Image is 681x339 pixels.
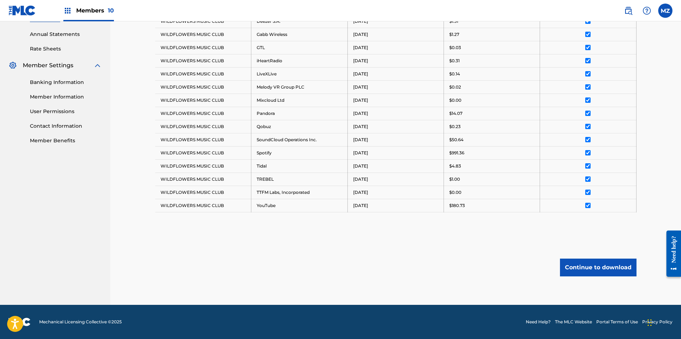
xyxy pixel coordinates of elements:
td: YouTube [251,199,347,212]
img: search [624,6,633,15]
p: $4.83 [449,163,461,169]
p: $14.07 [449,110,462,117]
td: LiveXLive [251,67,347,80]
td: iHeartRadio [251,54,347,67]
td: [DATE] [347,67,444,80]
td: WILDFLOWERS MUSIC CLUB [155,107,251,120]
td: [DATE] [347,133,444,146]
td: [DATE] [347,80,444,94]
a: Banking Information [30,79,102,86]
td: Melody VR Group PLC [251,80,347,94]
img: expand [93,61,102,70]
div: Help [640,4,654,18]
td: [DATE] [347,146,444,159]
td: WILDFLOWERS MUSIC CLUB [155,133,251,146]
td: Spotify [251,146,347,159]
img: Top Rightsholders [63,6,72,15]
td: WILDFLOWERS MUSIC CLUB [155,41,251,54]
td: [DATE] [347,107,444,120]
td: WILDFLOWERS MUSIC CLUB [155,186,251,199]
td: [DATE] [347,199,444,212]
a: Public Search [621,4,635,18]
td: Pandora [251,107,347,120]
td: WILDFLOWERS MUSIC CLUB [155,173,251,186]
td: [DATE] [347,28,444,41]
td: SoundCloud Operations Inc. [251,133,347,146]
td: WILDFLOWERS MUSIC CLUB [155,80,251,94]
p: $50.64 [449,137,463,143]
span: Member Settings [23,61,73,70]
p: $1.27 [449,31,459,38]
p: $0.00 [449,97,461,104]
td: [DATE] [347,41,444,54]
a: Rate Sheets [30,45,102,53]
p: $0.31 [449,58,460,64]
p: $0.03 [449,44,461,51]
td: [DATE] [347,94,444,107]
div: Drag [648,312,652,333]
a: The MLC Website [555,319,592,325]
a: Annual Statements [30,31,102,38]
td: [DATE] [347,159,444,173]
button: Continue to download [560,259,637,276]
td: TTFM Labs, Incorporated [251,186,347,199]
a: Member Information [30,93,102,101]
a: Privacy Policy [642,319,672,325]
p: $0.00 [449,189,461,196]
td: Mixcloud Ltd [251,94,347,107]
td: Qobuz [251,120,347,133]
p: $991.36 [449,150,464,156]
img: Member Settings [9,61,17,70]
td: WILDFLOWERS MUSIC CLUB [155,94,251,107]
p: $0.02 [449,84,461,90]
span: 10 [108,7,114,14]
td: Tidal [251,159,347,173]
td: WILDFLOWERS MUSIC CLUB [155,54,251,67]
td: [DATE] [347,186,444,199]
p: $0.23 [449,123,461,130]
span: Mechanical Licensing Collective © 2025 [39,319,122,325]
a: User Permissions [30,108,102,115]
a: Portal Terms of Use [596,319,638,325]
p: $1.00 [449,176,460,182]
span: Members [76,6,114,15]
td: WILDFLOWERS MUSIC CLUB [155,199,251,212]
a: Contact Information [30,122,102,130]
td: WILDFLOWERS MUSIC CLUB [155,67,251,80]
td: GTL [251,41,347,54]
td: [DATE] [347,54,444,67]
p: $0.14 [449,71,460,77]
p: $180.73 [449,202,465,209]
div: User Menu [658,4,672,18]
td: TREBEL [251,173,347,186]
a: Member Benefits [30,137,102,144]
td: Gabb Wireless [251,28,347,41]
td: WILDFLOWERS MUSIC CLUB [155,120,251,133]
iframe: Chat Widget [645,305,681,339]
img: MLC Logo [9,5,36,16]
td: WILDFLOWERS MUSIC CLUB [155,28,251,41]
img: logo [9,318,31,326]
a: Need Help? [526,319,551,325]
td: WILDFLOWERS MUSIC CLUB [155,146,251,159]
img: help [643,6,651,15]
iframe: Resource Center [661,225,681,282]
td: [DATE] [347,120,444,133]
td: WILDFLOWERS MUSIC CLUB [155,159,251,173]
td: [DATE] [347,173,444,186]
